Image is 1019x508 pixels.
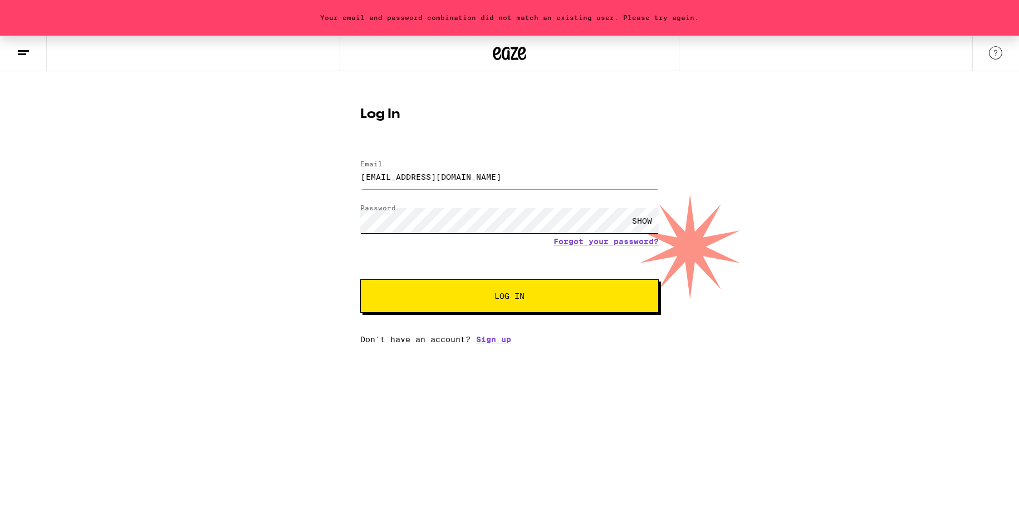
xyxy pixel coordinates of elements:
div: SHOW [625,208,659,233]
input: Email [360,164,659,189]
button: Log In [360,279,659,313]
h1: Log In [360,108,659,121]
span: Log In [494,292,525,300]
label: Email [360,160,383,167]
label: Password [360,204,396,211]
span: Hi. Need any help? [7,8,80,17]
a: Sign up [476,335,511,344]
div: Don't have an account? [360,335,659,344]
a: Forgot your password? [553,237,659,246]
